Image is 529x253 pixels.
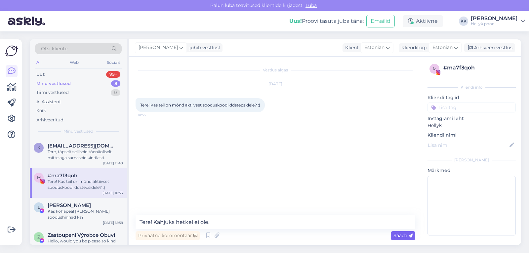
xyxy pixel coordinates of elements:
p: Märkmed [427,167,516,174]
div: Uus [36,71,45,78]
div: [DATE] 11:40 [103,161,123,166]
span: [PERSON_NAME] [139,44,178,51]
span: Z [37,234,40,239]
div: Kliendi info [427,84,516,90]
div: juhib vestlust [187,44,221,51]
div: Minu vestlused [36,80,71,87]
div: Klienditugi [399,44,427,51]
div: # ma7f3qoh [443,64,514,72]
a: [PERSON_NAME]Hellyk pood [471,16,525,26]
p: Kliendi tag'id [427,94,516,101]
div: Vestlus algas [136,67,415,73]
div: [DATE] 18:59 [103,220,123,225]
div: Proovi tasuta juba täna: [289,17,364,25]
div: 99+ [106,71,120,78]
span: k [37,145,40,150]
div: All [35,58,43,67]
textarea: Tere! Kahjuks hetkel ei ole. [136,215,415,229]
span: kristi_randla@hotmail.com [48,143,116,149]
div: Aktiivne [403,15,443,27]
span: 10:53 [138,112,162,117]
div: Socials [105,58,122,67]
span: Minu vestlused [63,128,93,134]
div: KK [459,17,468,26]
span: L [38,205,40,210]
div: Tiimi vestlused [36,89,69,96]
span: Laura Aare [48,202,91,208]
div: Hellyk pood [471,21,518,26]
span: Tere! Kas teil on mõnd aktiivset sooduskoodi ddstepsidele? :) [140,103,260,107]
div: [DATE] 10:53 [102,190,123,195]
div: [PERSON_NAME] [427,157,516,163]
p: Hellyk [427,122,516,129]
span: Otsi kliente [41,45,67,52]
div: Kas kohapeal [PERSON_NAME] soodushinnad ka? [48,208,123,220]
button: Emailid [366,15,395,27]
div: 0 [111,89,120,96]
input: Lisa tag [427,103,516,112]
span: Zastoupení Výrobce Obuvi [48,232,115,238]
span: Luba [304,2,319,8]
span: m [37,175,41,180]
div: Klient [343,44,359,51]
div: 8 [111,80,120,87]
div: AI Assistent [36,99,61,105]
div: Privaatne kommentaar [136,231,200,240]
div: Arhiveeritud [36,117,63,123]
div: Tere! Kas teil on mõnd aktiivset sooduskoodi ddstepsidele? :) [48,179,123,190]
div: Web [68,58,80,67]
b: Uus! [289,18,302,24]
p: Kliendi nimi [427,132,516,139]
div: Tere, täpselt selliseid tõenäoliselt mitte aga sarnaseid kindlasti. [48,149,123,161]
span: Estonian [364,44,385,51]
span: m [433,66,436,71]
div: [DATE] [136,81,415,87]
img: Askly Logo [5,45,18,57]
span: Estonian [432,44,453,51]
input: Lisa nimi [428,142,508,149]
span: #ma7f3qoh [48,173,77,179]
span: Saada [393,232,413,238]
div: Arhiveeri vestlus [464,43,515,52]
div: [PERSON_NAME] [471,16,518,21]
div: Kõik [36,107,46,114]
p: Instagrami leht [427,115,516,122]
div: Hello, would you be please so kind and provide us any information? Thank you! [48,238,123,250]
